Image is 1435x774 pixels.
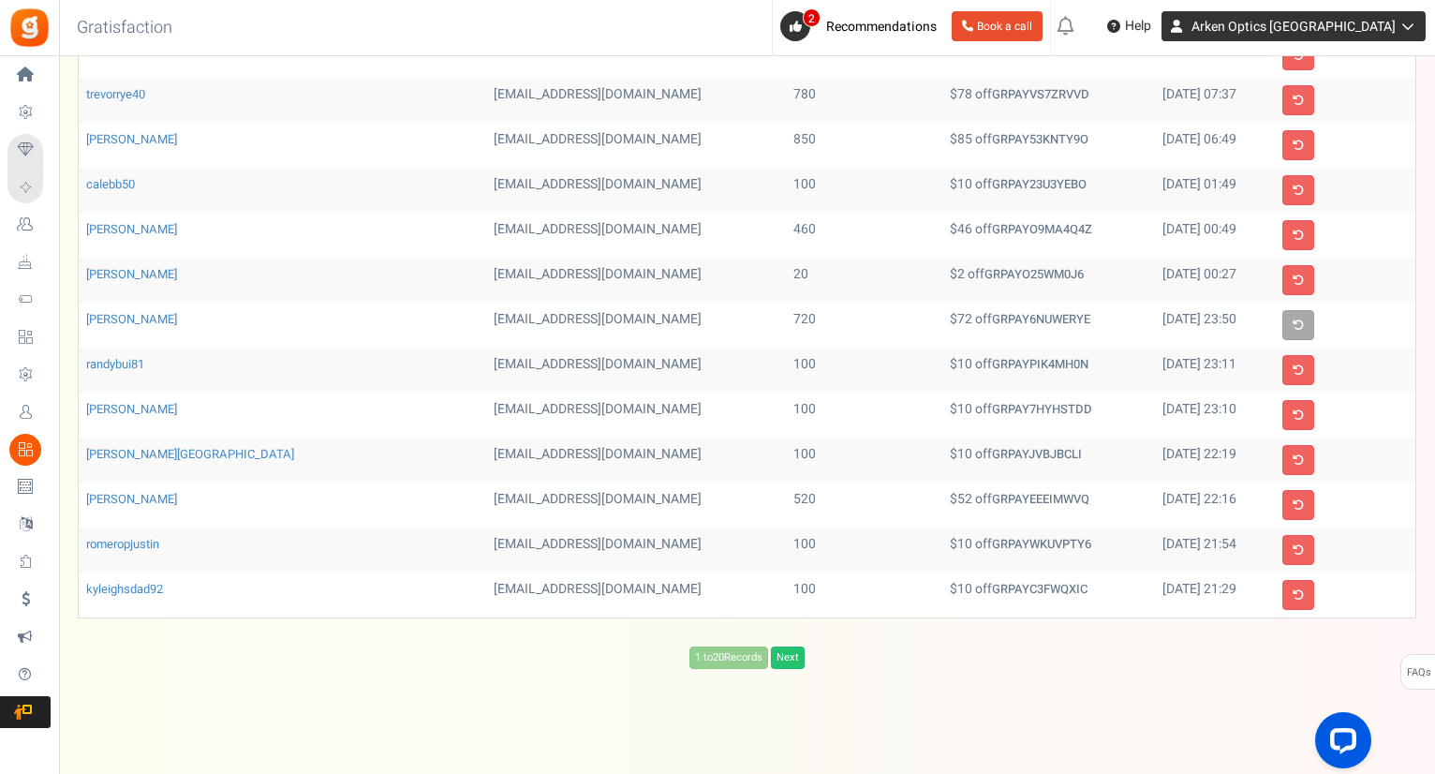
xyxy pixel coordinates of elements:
[1155,78,1275,123] td: [DATE] 07:37
[1155,123,1275,168] td: [DATE] 06:49
[1155,168,1275,213] td: [DATE] 01:49
[992,85,1089,103] strong: GRPAYVS7ZRVVD
[786,393,942,438] td: 100
[1293,589,1304,601] i: Delete coupon and restore points
[786,168,942,213] td: 100
[1120,17,1151,36] span: Help
[486,123,786,168] td: [EMAIL_ADDRESS][DOMAIN_NAME]
[1155,258,1275,303] td: [DATE] 00:27
[952,11,1043,41] a: Book a call
[486,393,786,438] td: [EMAIL_ADDRESS][DOMAIN_NAME]
[1293,544,1304,556] i: Delete coupon and restore points
[86,310,177,328] a: [PERSON_NAME]
[1155,573,1275,618] td: [DATE] 21:29
[992,445,1082,463] strong: GRPAYJVBJBCLI
[786,78,942,123] td: 780
[486,483,786,528] td: [EMAIL_ADDRESS][DOMAIN_NAME]
[942,213,1155,258] td: $46 off
[1293,230,1304,241] i: Delete coupon and restore points
[1155,213,1275,258] td: [DATE] 00:49
[992,175,1087,193] strong: GRPAY23U3YEBO
[984,265,1084,283] strong: GRPAYO25WM0J6
[56,9,193,47] h3: Gratisfaction
[942,258,1155,303] td: $2 off
[786,438,942,483] td: 100
[1155,438,1275,483] td: [DATE] 22:19
[786,303,942,348] td: 720
[942,528,1155,573] td: $10 off
[1155,303,1275,348] td: [DATE] 23:50
[942,168,1155,213] td: $10 off
[942,123,1155,168] td: $85 off
[786,213,942,258] td: 460
[1406,655,1431,691] span: FAQs
[826,17,937,37] span: Recommendations
[1293,409,1304,421] i: Delete coupon and restore points
[486,78,786,123] td: [EMAIL_ADDRESS][DOMAIN_NAME]
[86,535,159,553] a: romeropjustin
[786,258,942,303] td: 20
[1155,348,1275,393] td: [DATE] 23:11
[86,265,177,283] a: [PERSON_NAME]
[1293,95,1304,106] i: Delete coupon and restore points
[1293,499,1304,511] i: Delete coupon and restore points
[786,123,942,168] td: 850
[780,11,944,41] a: 2 Recommendations
[1100,11,1159,41] a: Help
[486,348,786,393] td: [EMAIL_ADDRESS][DOMAIN_NAME]
[86,445,294,463] a: [PERSON_NAME][GEOGRAPHIC_DATA]
[86,130,177,148] a: [PERSON_NAME]
[942,393,1155,438] td: $10 off
[992,220,1092,238] strong: GRPAYO9MA4Q4Z
[1155,483,1275,528] td: [DATE] 22:16
[992,535,1091,553] strong: GRPAYWKUVPTY6
[942,483,1155,528] td: $52 off
[992,130,1088,148] strong: GRPAY53KNTY9O
[1155,393,1275,438] td: [DATE] 23:10
[1155,528,1275,573] td: [DATE] 21:54
[86,355,144,373] a: randybui81
[86,580,163,598] a: kyleighsdad92
[803,8,821,27] span: 2
[1293,140,1304,151] i: Delete coupon and restore points
[992,355,1088,373] strong: GRPAYPIK4MH0N
[486,258,786,303] td: [EMAIL_ADDRESS][DOMAIN_NAME]
[786,348,942,393] td: 100
[86,175,135,193] a: calebb50
[1293,365,1304,376] i: Delete coupon and restore points
[786,573,942,618] td: 100
[942,573,1155,618] td: $10 off
[992,580,1087,598] strong: GRPAYC3FWQXIC
[486,573,786,618] td: [EMAIL_ADDRESS][DOMAIN_NAME]
[786,528,942,573] td: 100
[992,310,1090,328] strong: GRPAY6NUWERYE
[86,400,177,418] a: [PERSON_NAME]
[486,213,786,258] td: [EMAIL_ADDRESS][DOMAIN_NAME]
[1191,17,1396,37] span: Arken Optics [GEOGRAPHIC_DATA]
[86,85,145,103] a: trevorrye40
[86,220,177,238] a: [PERSON_NAME]
[1293,275,1304,286] i: Delete coupon and restore points
[771,647,805,669] a: Next
[486,168,786,213] td: [EMAIL_ADDRESS][DOMAIN_NAME]
[942,303,1155,348] td: $72 off
[942,438,1155,483] td: $10 off
[786,483,942,528] td: 520
[942,78,1155,123] td: $78 off
[8,7,51,49] img: Gratisfaction
[992,490,1089,508] strong: GRPAYEEEIMWVQ
[86,490,177,508] a: [PERSON_NAME]
[486,528,786,573] td: [EMAIL_ADDRESS][DOMAIN_NAME]
[992,400,1092,418] strong: GRPAY7HYHSTDD
[942,348,1155,393] td: $10 off
[486,438,786,483] td: [EMAIL_ADDRESS][DOMAIN_NAME]
[486,303,786,348] td: [EMAIL_ADDRESS][DOMAIN_NAME]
